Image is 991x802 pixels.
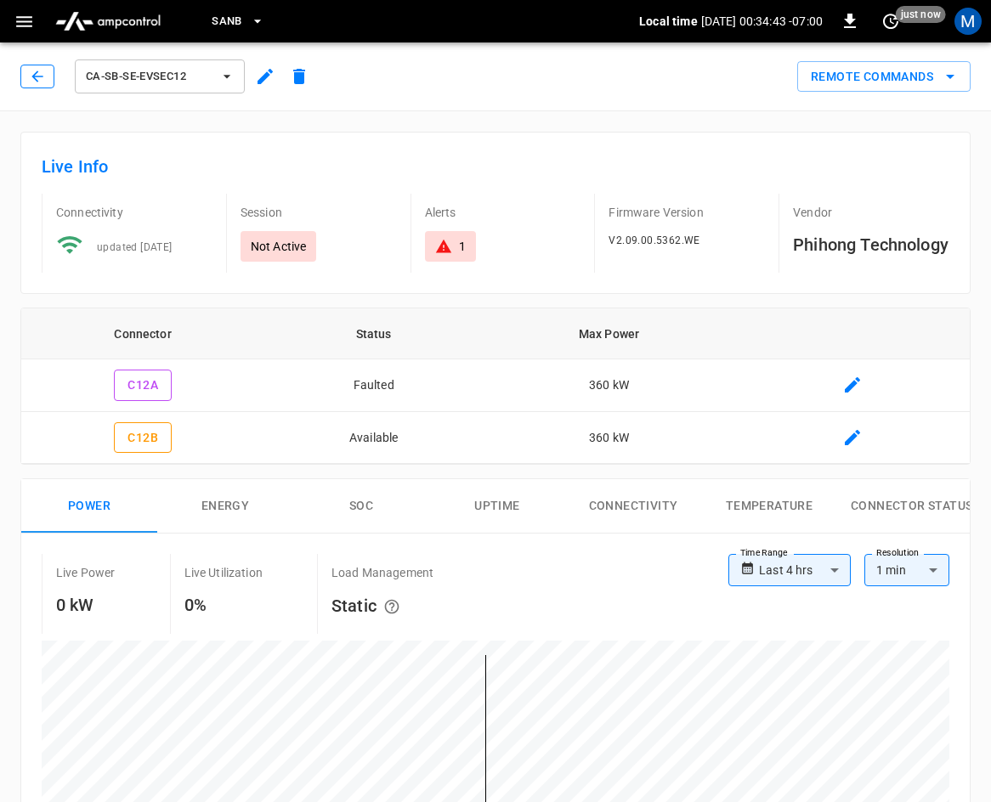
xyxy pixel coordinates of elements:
p: Alerts [425,204,581,221]
p: Not Active [251,238,307,255]
h6: Live Info [42,153,949,180]
button: Connector Status [837,479,986,534]
th: Connector [21,308,264,359]
h6: Phihong Technology [793,231,949,258]
div: 1 [459,238,466,255]
button: Remote Commands [797,61,971,93]
h6: 0% [184,591,263,618]
table: connector table [21,308,970,464]
button: SanB [205,5,271,38]
p: Firmware Version [609,204,765,221]
span: updated [DATE] [97,241,173,253]
button: Energy [157,479,293,534]
td: 360 kW [483,412,735,465]
button: SOC [293,479,429,534]
button: ca-sb-se-evseC12 [75,59,245,93]
h6: Static [331,591,433,624]
p: Connectivity [56,204,212,221]
th: Status [264,308,483,359]
th: Max Power [483,308,735,359]
div: profile-icon [954,8,982,35]
span: SanB [212,12,242,31]
button: The system is using AmpEdge-configured limits for static load managment. Depending on your config... [377,591,407,624]
p: Local time [639,13,698,30]
td: Available [264,412,483,465]
button: Uptime [429,479,565,534]
p: [DATE] 00:34:43 -07:00 [701,13,823,30]
div: remote commands options [797,61,971,93]
p: Load Management [331,564,433,581]
button: Connectivity [565,479,701,534]
span: V2.09.00.5362.WE [609,234,699,246]
td: Faulted [264,359,483,412]
button: C12A [114,370,172,401]
button: Power [21,479,157,534]
p: Live Utilization [184,564,263,581]
h6: 0 kW [56,591,116,618]
span: ca-sb-se-evseC12 [86,67,212,87]
button: C12B [114,422,172,454]
div: 1 min [864,554,949,586]
p: Live Power [56,564,116,581]
button: Temperature [701,479,837,534]
td: 360 kW [483,359,735,412]
p: Vendor [793,204,949,221]
label: Resolution [876,546,919,560]
div: Last 4 hrs [759,554,851,586]
p: Session [241,204,397,221]
span: just now [896,6,946,23]
img: ampcontrol.io logo [48,5,167,37]
label: Time Range [740,546,788,560]
button: set refresh interval [877,8,904,35]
